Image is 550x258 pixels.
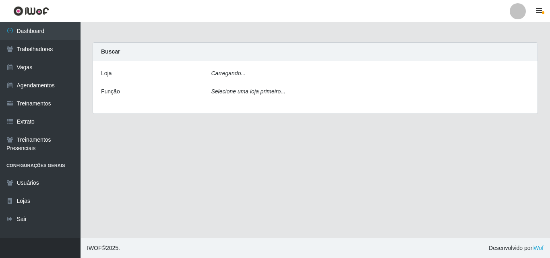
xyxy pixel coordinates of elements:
[211,70,246,76] i: Carregando...
[87,244,120,252] span: © 2025 .
[13,6,49,16] img: CoreUI Logo
[101,87,120,96] label: Função
[101,48,120,55] strong: Buscar
[87,245,102,251] span: IWOF
[489,244,544,252] span: Desenvolvido por
[211,88,285,95] i: Selecione uma loja primeiro...
[101,69,112,78] label: Loja
[532,245,544,251] a: iWof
